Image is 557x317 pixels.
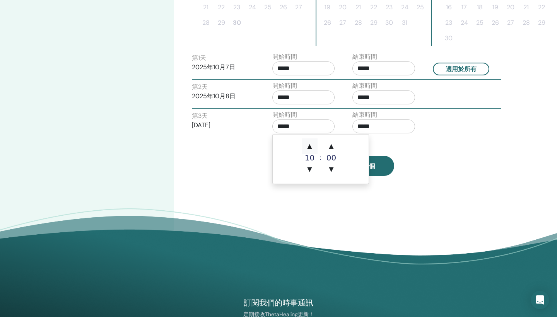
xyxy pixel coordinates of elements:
[192,53,206,63] label: 第1天
[350,15,366,31] button: 28
[272,81,297,90] label: 開始時間
[302,162,318,177] span: ▼
[192,121,255,130] p: [DATE]
[192,82,208,92] label: 第 2 天
[320,15,335,31] button: 26
[272,110,297,119] label: 開始時間
[318,138,324,177] div: ：
[503,15,518,31] button: 27
[366,15,381,31] button: 29
[324,138,339,154] span: ▲
[456,15,472,31] button: 24
[272,52,297,61] label: 開始時間
[352,110,377,119] label: 結束時間
[192,111,208,121] label: 第 3 天
[441,31,456,46] button: 30
[487,15,503,31] button: 26
[192,63,255,72] p: 2025年10月7日
[324,154,339,162] div: 00
[324,162,339,177] span: ▼
[352,52,377,61] label: 結束時間
[189,298,368,308] h4: 訂閱我們的時事通訊
[381,15,397,31] button: 30
[192,92,255,101] p: 2025年10月8日
[472,15,487,31] button: 25
[531,291,549,309] div: 開啟對講信使
[229,15,244,31] button: 30
[302,138,318,154] span: ▲
[397,15,412,31] button: 31
[214,15,229,31] button: 29
[433,63,489,75] button: 適用於所有
[352,81,377,90] label: 結束時間
[518,15,534,31] button: 28
[534,15,549,31] button: 29
[198,15,214,31] button: 28
[441,15,456,31] button: 23
[302,154,318,162] div: 10
[335,15,350,31] button: 27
